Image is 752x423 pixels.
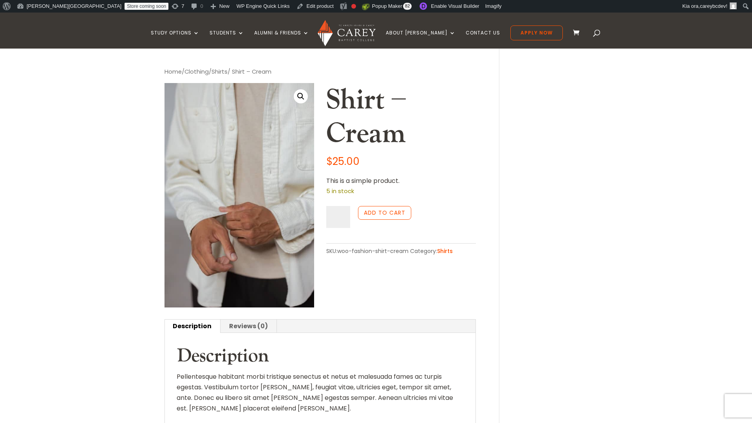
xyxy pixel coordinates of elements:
span: woo-fashion-shirt-cream [337,247,409,255]
nav: Breadcrumb [164,67,476,77]
a: Home [164,68,182,76]
h2: Description [177,345,464,371]
a: Shirts [437,247,453,255]
p: 5 in stock [326,186,476,197]
span: $ [326,154,333,168]
img: Shirt - Cream [164,83,314,307]
a: About [PERSON_NAME] [386,30,456,49]
a: Alumni & Friends [254,30,309,49]
a: Study Options [151,30,199,49]
h1: Shirt – Cream [326,83,476,156]
img: Carey Baptist College [318,20,375,46]
span: Category: [410,247,453,255]
a: Students [210,30,244,49]
div: Focus keyphrase not set [351,4,356,9]
a: Shirts [211,68,228,76]
a: Contact Us [466,30,500,49]
a: Description [164,320,220,333]
span: SKU: [326,247,409,255]
span: careybcdev [700,3,726,9]
a: Reviews (0) [221,320,277,333]
span: 82 [403,3,412,10]
button: Add to cart [358,206,411,219]
p: Pellentesque habitant morbi tristique senectus et netus et malesuada fames ac turpis egestas. Ves... [177,371,464,420]
bdi: 25.00 [326,154,360,168]
a: Store coming soon [125,3,168,10]
a: View full-screen image gallery [294,89,308,103]
a: Apply Now [510,25,563,40]
a: Clothing [184,68,209,76]
input: Product quantity [326,206,350,228]
p: This is a simple product. [326,175,476,186]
